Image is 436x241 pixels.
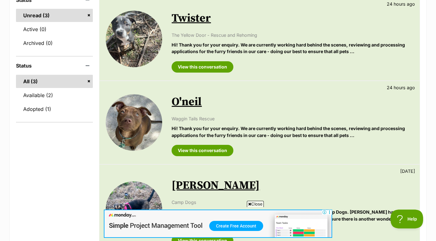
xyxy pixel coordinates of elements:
a: Adopted (1) [16,102,93,116]
img: O'neil [106,94,162,151]
p: The Yellow Door - Rescue and Rehoming [172,32,413,38]
p: 24 hours ago [387,1,415,7]
a: View this conversation [172,145,233,156]
a: Unread (3) [16,9,93,22]
header: Status [16,63,93,68]
iframe: Advertisement [104,210,332,238]
p: Camp Dogs [172,199,413,205]
p: Hi! Thank you for your enquiry. We are currently working hard behind the scenes, reviewing and pr... [172,125,413,139]
a: Available (2) [16,89,93,102]
a: Active (0) [16,23,93,36]
a: Archived (0) [16,36,93,50]
a: View this conversation [172,61,233,73]
a: O'neil [172,95,202,109]
img: Twister [106,11,162,67]
a: Twister [172,11,211,25]
p: Hi! Thank you for your enquiry. We are currently working hard behind the scenes, reviewing and pr... [172,41,413,55]
iframe: Help Scout Beacon - Open [391,210,423,228]
a: All (3) [16,75,93,88]
p: [DATE] [400,168,415,174]
span: Close [247,201,264,207]
p: 24 hours ago [387,84,415,91]
p: Waggin Tails Rescue [172,115,413,122]
img: Alice [106,181,162,238]
a: [PERSON_NAME] [172,178,260,193]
